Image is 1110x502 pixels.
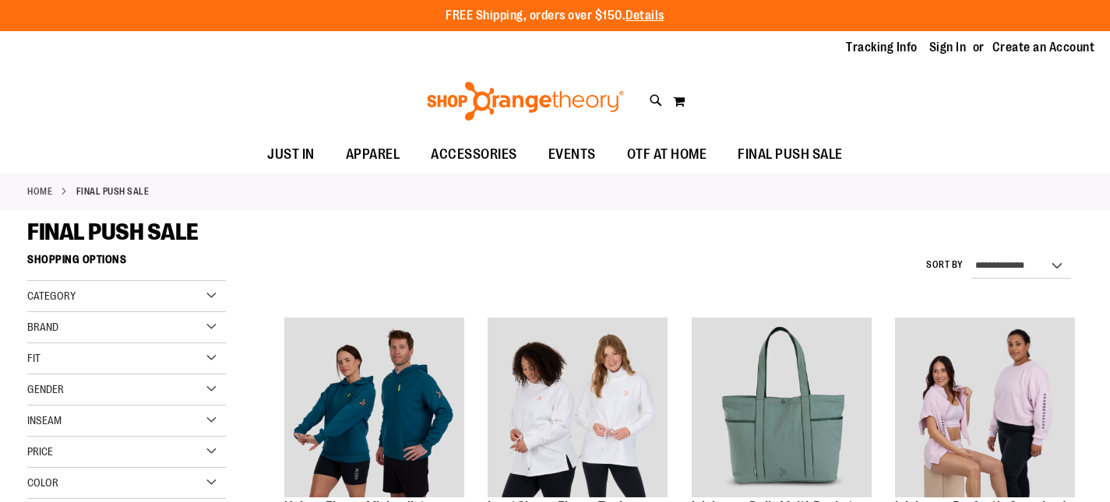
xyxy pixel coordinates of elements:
strong: FINAL PUSH SALE [76,184,150,198]
a: OTF AT HOME [611,137,723,173]
a: Sign In [929,39,967,56]
a: Details [625,9,664,23]
img: lululemon Perfectly Oversized Cropped Crew [895,318,1075,497]
span: FINAL PUSH SALE [27,219,199,245]
span: Gender [27,383,64,395]
strong: Shopping Options [27,246,226,281]
p: FREE Shipping, orders over $150. [446,7,664,25]
img: Unisex Fleece Minimalist Pocket Hoodie [284,318,464,497]
a: ACCESSORIES [415,137,533,173]
a: APPAREL [330,137,416,173]
img: lululemon Daily Multi-Pocket Tote [692,318,872,497]
a: Unisex Fleece Minimalist Pocket Hoodie [284,318,464,500]
span: Price [27,445,53,458]
a: Product image for Fleece Long Sleeve [488,318,668,500]
span: EVENTS [548,137,596,172]
img: Shop Orangetheory [425,82,626,121]
span: FINAL PUSH SALE [738,137,843,172]
a: lululemon Perfectly Oversized Cropped Crew [895,318,1075,500]
a: Home [27,184,52,198]
span: OTF AT HOME [627,137,707,172]
span: JUST IN [267,137,315,172]
a: EVENTS [533,137,611,173]
a: lululemon Daily Multi-Pocket Tote [692,318,872,500]
a: Create an Account [992,39,1095,56]
span: ACCESSORIES [431,137,517,172]
a: JUST IN [252,137,330,173]
img: Product image for Fleece Long Sleeve [488,318,668,497]
label: Sort By [926,258,964,272]
span: Color [27,476,58,489]
span: APPAREL [346,137,400,172]
span: Category [27,290,76,302]
span: Inseam [27,414,62,427]
a: Tracking Info [846,39,918,56]
span: Brand [27,321,58,333]
a: FINAL PUSH SALE [722,137,858,172]
span: Fit [27,352,41,364]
